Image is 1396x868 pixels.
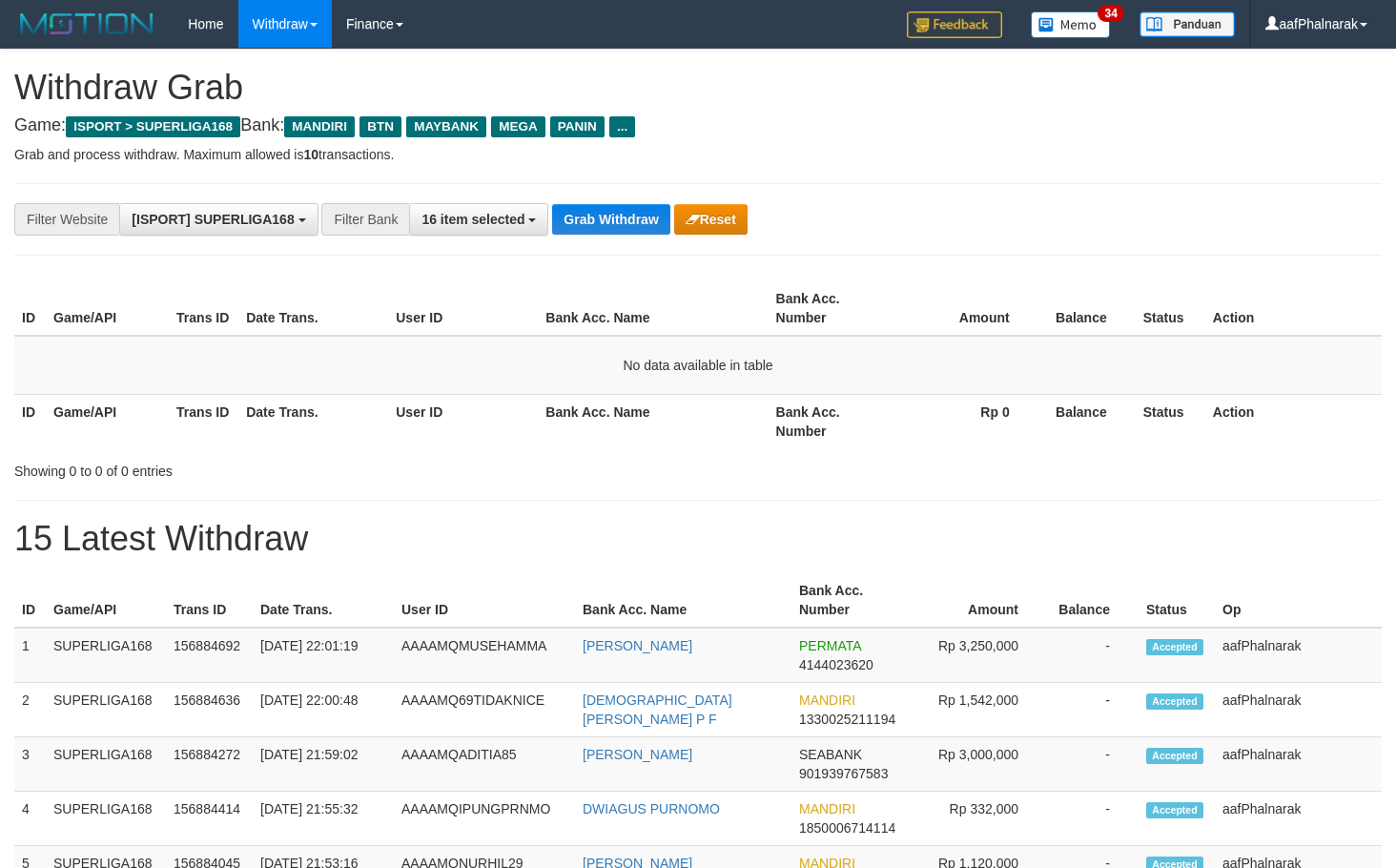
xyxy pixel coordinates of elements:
[14,336,1382,395] td: No data available in table
[321,203,409,236] div: Filter Bank
[799,657,873,672] span: Copy 4144023620 to clipboard
[388,281,538,336] th: User ID
[66,116,240,137] span: ISPORT > SUPERLIGA168
[799,766,888,781] span: Copy 901939767583 to clipboard
[238,394,388,448] th: Date Trans.
[769,394,892,448] th: Bank Acc. Number
[14,145,1382,164] p: Grab and process withdraw. Maximum allowed is transactions.
[359,116,401,137] span: BTN
[1146,802,1203,818] span: Accepted
[892,394,1038,448] th: Rp 0
[14,116,1382,135] h4: Game: Bank:
[166,737,253,792] td: 156884272
[1136,394,1205,448] th: Status
[132,212,294,227] span: [ISPORT] SUPERLIGA168
[14,573,46,628] th: ID
[1205,394,1382,448] th: Action
[388,394,538,448] th: User ID
[1038,281,1136,336] th: Balance
[575,573,791,628] th: Bank Acc. Name
[583,692,732,727] a: [DEMOGRAPHIC_DATA][PERSON_NAME] P F
[166,683,253,737] td: 156884636
[769,281,892,336] th: Bank Acc. Number
[14,792,46,846] td: 4
[1047,737,1139,792] td: -
[1098,5,1123,22] span: 34
[799,692,855,708] span: MANDIRI
[1047,792,1139,846] td: -
[909,737,1047,792] td: Rp 3,000,000
[1146,748,1203,764] span: Accepted
[1031,11,1111,38] img: Button%20Memo.svg
[1146,693,1203,710] span: Accepted
[1136,281,1205,336] th: Status
[303,147,318,162] strong: 10
[253,628,394,683] td: [DATE] 22:01:19
[1146,639,1203,655] span: Accepted
[799,638,861,653] span: PERMATA
[14,683,46,737] td: 2
[609,116,635,137] span: ...
[1215,573,1382,628] th: Op
[253,683,394,737] td: [DATE] 22:00:48
[1139,11,1235,37] img: panduan.png
[909,628,1047,683] td: Rp 3,250,000
[1047,683,1139,737] td: -
[14,628,46,683] td: 1
[238,281,388,336] th: Date Trans.
[1047,573,1139,628] th: Balance
[799,801,855,816] span: MANDIRI
[169,394,238,448] th: Trans ID
[791,573,909,628] th: Bank Acc. Number
[119,203,318,236] button: [ISPORT] SUPERLIGA168
[253,792,394,846] td: [DATE] 21:55:32
[394,792,575,846] td: AAAAMQIPUNGPRNMO
[166,573,253,628] th: Trans ID
[909,792,1047,846] td: Rp 332,000
[538,281,768,336] th: Bank Acc. Name
[14,394,46,448] th: ID
[892,281,1038,336] th: Amount
[14,737,46,792] td: 3
[550,116,605,137] span: PANIN
[909,683,1047,737] td: Rp 1,542,000
[14,203,119,236] div: Filter Website
[799,712,895,727] span: Copy 1330025211194 to clipboard
[1215,792,1382,846] td: aafPhalnarak
[491,116,545,137] span: MEGA
[799,747,862,762] span: SEABANK
[409,203,548,236] button: 16 item selected
[46,573,166,628] th: Game/API
[169,281,238,336] th: Trans ID
[583,747,692,762] a: [PERSON_NAME]
[14,10,159,38] img: MOTION_logo.png
[1215,628,1382,683] td: aafPhalnarak
[907,11,1002,38] img: Feedback.jpg
[253,573,394,628] th: Date Trans.
[394,737,575,792] td: AAAAMQADITIA85
[46,628,166,683] td: SUPERLIGA168
[1038,394,1136,448] th: Balance
[394,573,575,628] th: User ID
[14,281,46,336] th: ID
[46,792,166,846] td: SUPERLIGA168
[1205,281,1382,336] th: Action
[166,792,253,846] td: 156884414
[799,820,895,836] span: Copy 1850006714114 to clipboard
[166,628,253,683] td: 156884692
[1215,737,1382,792] td: aafPhalnarak
[1047,628,1139,683] td: -
[909,573,1047,628] th: Amount
[538,394,768,448] th: Bank Acc. Name
[674,204,748,235] button: Reset
[14,69,1382,107] h1: Withdraw Grab
[394,683,575,737] td: AAAAMQ69TIDAKNICE
[394,628,575,683] td: AAAAMQMUSEHAMMA
[46,737,166,792] td: SUPERLIGA168
[552,204,669,235] button: Grab Withdraw
[421,212,524,227] span: 16 item selected
[14,454,567,481] div: Showing 0 to 0 of 0 entries
[284,116,355,137] span: MANDIRI
[46,281,169,336] th: Game/API
[46,394,169,448] th: Game/API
